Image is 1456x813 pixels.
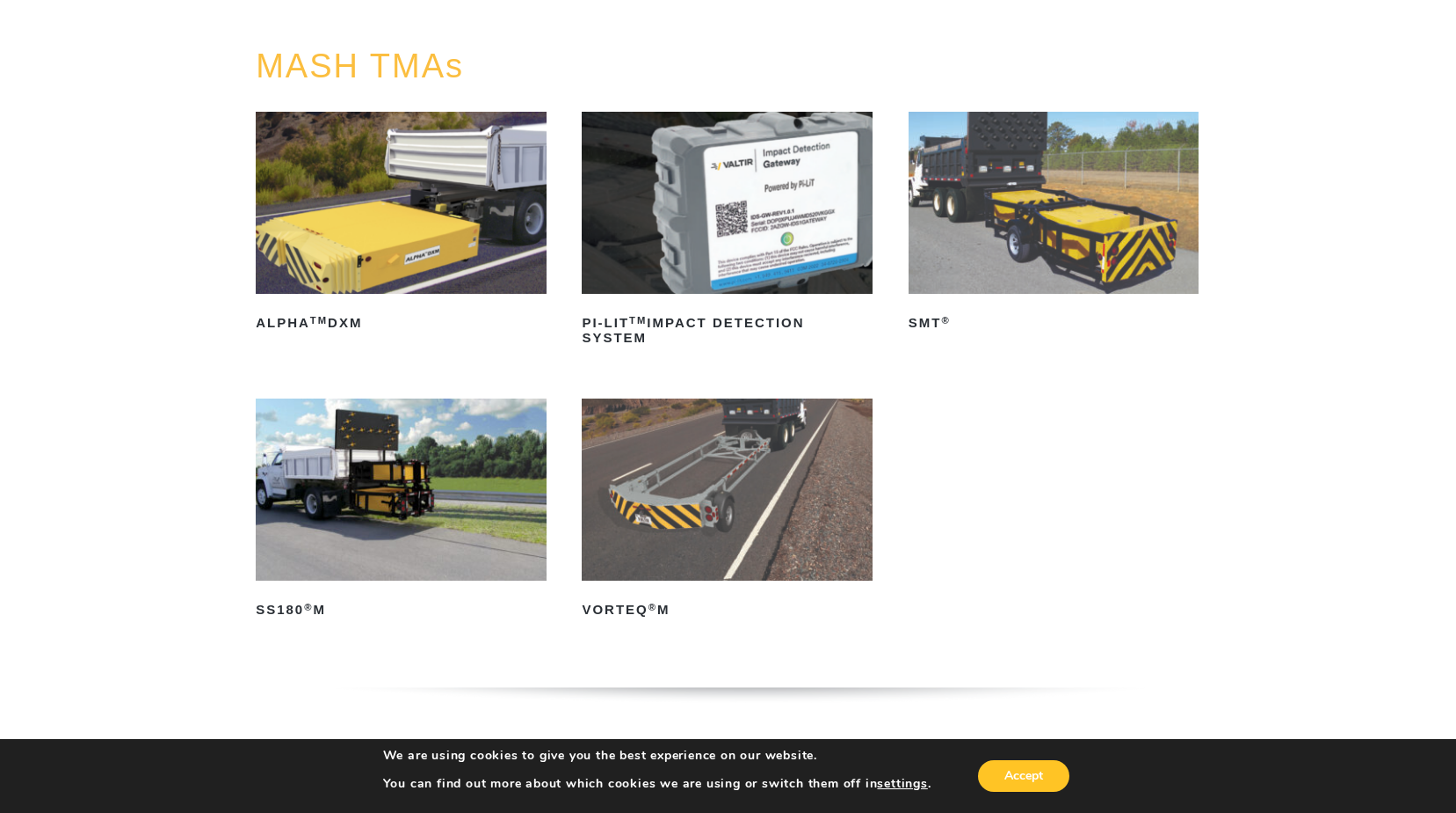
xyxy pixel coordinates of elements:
sup: ® [304,602,313,612]
p: You can find out more about which cookies we are using or switch them off in . [383,776,931,792]
a: ALPHATMDXM [256,112,546,337]
button: settings [877,776,927,792]
a: SMT® [909,112,1199,337]
sup: TM [629,315,647,326]
a: VORTEQ®M [582,399,872,624]
sup: ® [648,602,657,612]
a: MASH TMAs [256,48,464,84]
h2: SS180 M [256,597,546,625]
sup: ® [941,315,950,326]
h2: VORTEQ M [582,597,872,625]
button: Accept [978,760,1069,792]
a: PI-LITTMImpact Detection System [582,112,872,352]
h2: PI-LIT Impact Detection System [582,310,872,352]
h2: SMT [909,310,1199,338]
p: We are using cookies to give you the best experience on our website. [383,748,931,764]
a: SS180®M [256,399,546,624]
h2: ALPHA DXM [256,310,546,338]
sup: TM [310,315,328,326]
